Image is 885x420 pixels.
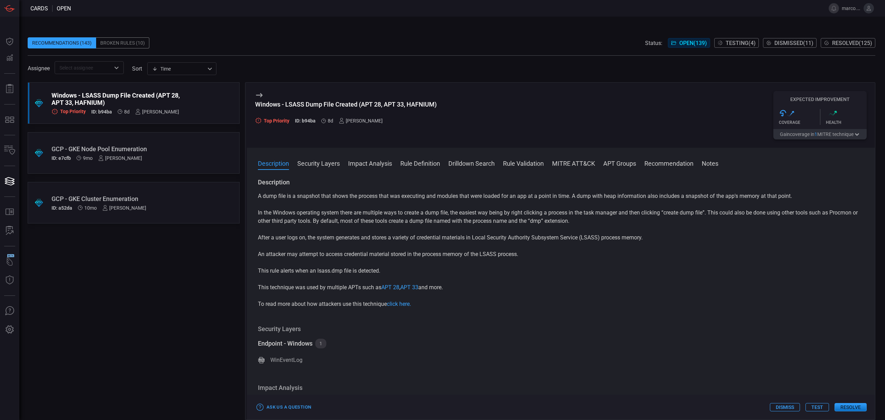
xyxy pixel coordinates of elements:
a: click here. [387,301,411,307]
p: In the Windows operating system there are multiple ways to create a dump file, the easiest way be... [258,209,864,225]
button: Open(139) [668,38,710,48]
div: [PERSON_NAME] [339,118,383,124]
button: Test [805,403,829,411]
button: Open [112,63,121,73]
div: WinEventLog [270,356,302,364]
span: Sep 21, 2025 7:17 AM [124,109,130,115]
p: An attacker may attempt to access credential material stored in the process memory of the LSASS p... [258,250,864,258]
button: Wingman [1,253,18,270]
button: Gaincoverage in1MITRE technique [773,129,867,139]
button: Rule Catalog [1,204,18,220]
button: Preferences [1,321,18,338]
h5: ID: b94ba [91,109,112,115]
button: Resolve [835,403,867,411]
button: Cards [1,173,18,190]
a: APT 33 [400,284,418,291]
p: This rule alerts when an lsass.dmp file is detected. [258,267,864,275]
div: Endpoint - Windows [258,339,313,348]
input: Select assignee [57,63,110,72]
button: Rule Definition [400,159,440,167]
span: 1 [814,131,817,137]
label: sort [132,65,142,72]
span: Cards [30,5,48,12]
span: Sep 21, 2025 7:17 AM [328,118,333,124]
div: Recommendations (143) [28,37,96,48]
span: Resolved ( 125 ) [832,40,872,46]
button: MITRE - Detection Posture [1,111,18,128]
span: Dismissed ( 11 ) [774,40,813,46]
button: Ask Us a Question [255,402,313,413]
button: Ask Us A Question [1,303,18,319]
span: Dec 11, 2024 6:22 AM [84,205,97,211]
div: GCP - GKE Cluster Enumeration [52,195,189,202]
button: Dashboard [1,33,18,50]
div: Time [152,65,205,72]
button: Testing(4) [714,38,759,48]
div: GCP - GKE Node Pool Enumeration [52,145,189,153]
span: Assignee [28,65,50,72]
h5: ID: a52da [52,205,72,211]
div: [PERSON_NAME] [98,155,142,161]
p: After a user logs on, the system generates and stores a variety of credential materials in Local ... [258,234,864,242]
button: Drilldown Search [448,159,495,167]
button: Description [258,159,289,167]
button: Dismiss [770,403,800,411]
h5: ID: b94ba [295,118,316,124]
div: Health [826,120,867,125]
div: 1 [315,339,326,348]
div: Broken Rules (10) [96,37,149,48]
button: Detections [1,50,18,66]
span: Status: [645,40,662,46]
button: Threat Intelligence [1,272,18,289]
h3: Security Layers [258,325,864,333]
button: Dismissed(11) [763,38,817,48]
p: This technique was used by multiple APTs such as , and more. [258,283,864,292]
button: ALERT ANALYSIS [1,222,18,239]
span: open [57,5,71,12]
p: To read more about how attackers use this technique [258,300,864,308]
h3: Impact Analysis [258,384,864,392]
h5: Expected Improvement [773,97,867,102]
button: Security Layers [297,159,340,167]
div: Windows - LSASS Dump File Created (APT 28, APT 33, HAFNIUM) [255,101,437,108]
p: A dump file is a snapshot that shows the process that was executing and modules that were loaded ... [258,192,864,200]
button: MITRE ATT&CK [552,159,595,167]
button: Recommendation [644,159,693,167]
h5: ID: e7cfb [52,155,71,161]
div: Top Priority [52,108,86,115]
span: Dec 25, 2024 6:03 AM [83,155,93,161]
div: Top Priority [255,117,289,124]
span: Open ( 139 ) [679,40,707,46]
button: Inventory [1,142,18,159]
button: APT Groups [603,159,636,167]
span: marco.[PERSON_NAME] [842,6,861,11]
a: APT 28 [381,284,399,291]
h3: Description [258,178,864,186]
div: [PERSON_NAME] [135,109,179,115]
button: Resolved(125) [821,38,875,48]
button: Reports [1,81,18,97]
div: Coverage [779,120,820,125]
div: [PERSON_NAME] [102,205,146,211]
div: Windows - LSASS Dump File Created (APT 28, APT 33, HAFNIUM) [52,92,189,106]
button: Rule Validation [503,159,544,167]
span: Testing ( 4 ) [726,40,756,46]
button: Impact Analysis [348,159,392,167]
button: Notes [702,159,718,167]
